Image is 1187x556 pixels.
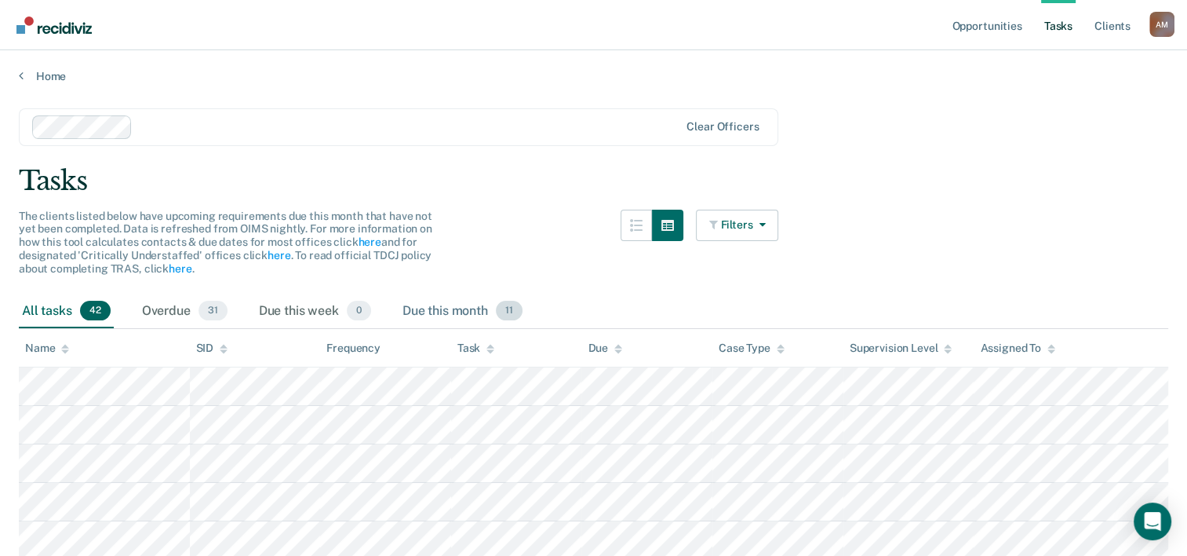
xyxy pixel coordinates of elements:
[19,69,1168,83] a: Home
[850,342,952,355] div: Supervision Level
[980,342,1054,355] div: Assigned To
[196,342,228,355] div: SID
[169,262,191,275] a: here
[139,294,231,329] div: Overdue31
[256,294,374,329] div: Due this week0
[1149,12,1174,37] button: Profile dropdown button
[1149,12,1174,37] div: A M
[686,120,759,134] div: Clear officers
[326,342,380,355] div: Frequency
[16,16,92,34] img: Recidiviz
[80,301,111,321] span: 42
[496,301,522,321] span: 11
[19,165,1168,197] div: Tasks
[19,294,114,329] div: All tasks42
[1134,503,1171,540] div: Open Intercom Messenger
[696,210,779,241] button: Filters
[457,342,494,355] div: Task
[198,301,228,321] span: 31
[358,236,380,248] a: here
[719,342,785,355] div: Case Type
[588,342,622,355] div: Due
[347,301,371,321] span: 0
[25,342,69,355] div: Name
[399,294,526,329] div: Due this month11
[268,249,290,262] a: here
[19,210,432,275] span: The clients listed below have upcoming requirements due this month that have not yet been complet...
